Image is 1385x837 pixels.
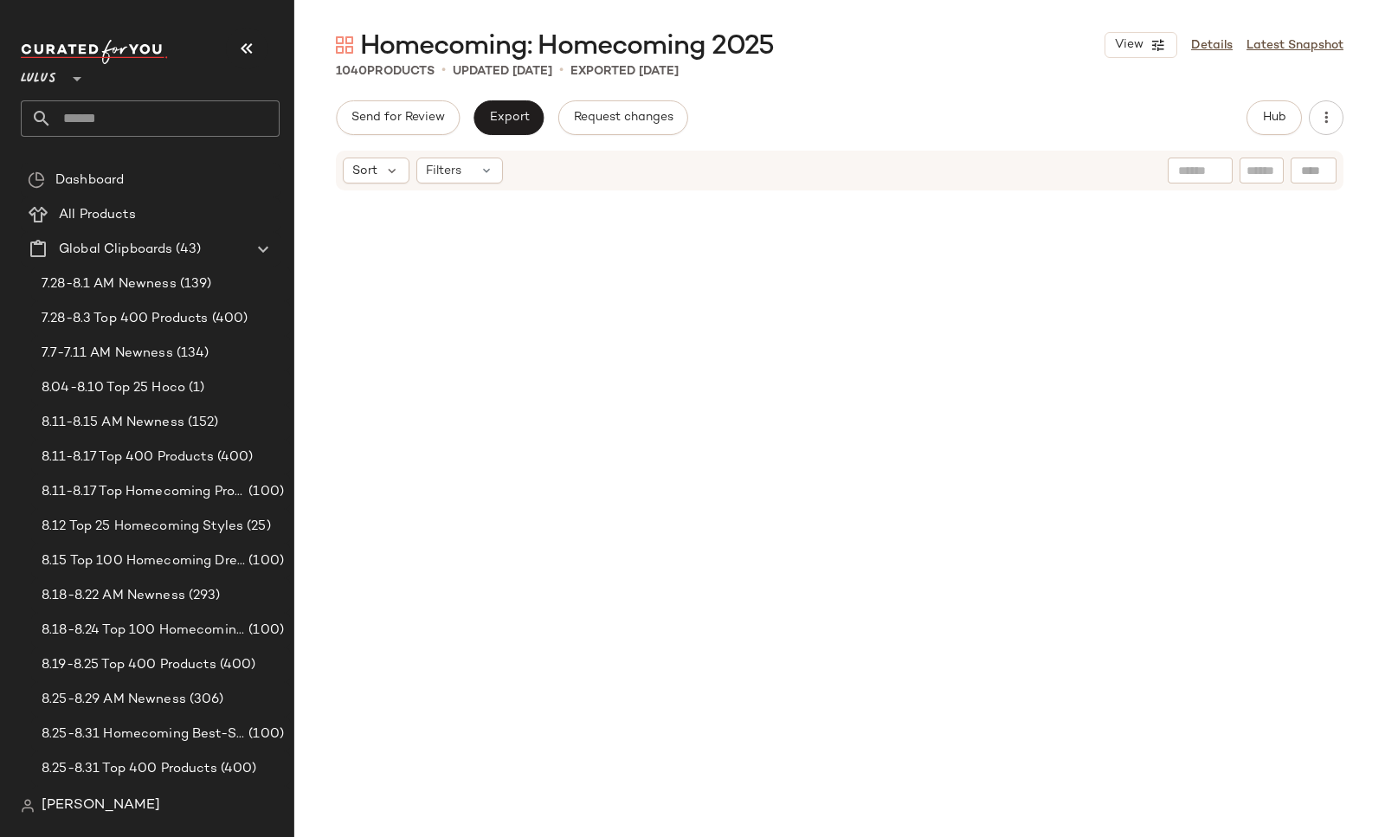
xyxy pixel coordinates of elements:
span: 8.18-8.22 AM Newness [42,586,185,606]
span: (43) [172,240,201,260]
button: Send for Review [336,100,460,135]
span: 1040 [336,65,367,78]
span: Filters [426,162,461,180]
span: (400) [217,759,257,779]
span: 7.7-7.11 AM Newness [42,344,173,364]
span: (100) [245,551,284,571]
span: (400) [209,309,248,329]
img: cfy_white_logo.C9jOOHJF.svg [21,40,168,64]
span: 8.15 Top 100 Homecoming Dresses [42,551,245,571]
span: (100) [245,482,284,502]
span: Dashboard [55,171,124,190]
img: svg%3e [336,36,353,54]
span: (400) [214,447,254,467]
button: View [1105,32,1177,58]
a: Latest Snapshot [1246,36,1343,55]
button: Export [473,100,544,135]
button: Hub [1246,100,1302,135]
p: updated [DATE] [453,62,552,80]
p: Exported [DATE] [570,62,679,80]
a: Details [1191,36,1233,55]
span: 8.11-8.15 AM Newness [42,413,184,433]
span: (134) [173,344,209,364]
span: 8.11-8.17 Top 400 Products [42,447,214,467]
span: Homecoming: Homecoming 2025 [360,29,774,64]
span: Export [488,111,529,125]
span: 7.28-8.3 Top 400 Products [42,309,209,329]
span: (100) [245,621,284,641]
span: Sort [352,162,377,180]
span: (306) [186,690,224,710]
span: 8.11-8.17 Top Homecoming Product [42,482,245,502]
span: Send for Review [351,111,445,125]
img: svg%3e [28,171,45,189]
span: 8.25-8.31 Homecoming Best-Sellers [42,724,245,744]
span: 8.25-8.29 AM Newness [42,690,186,710]
span: • [559,61,564,81]
span: Global Clipboards [59,240,172,260]
span: 7.28-8.1 AM Newness [42,274,177,294]
span: (25) [243,517,271,537]
span: • [441,61,446,81]
span: Hub [1262,111,1286,125]
button: Request changes [558,100,688,135]
span: [PERSON_NAME] [42,795,160,816]
span: (152) [184,413,219,433]
span: 8.04-8.10 Top 25 Hoco [42,378,185,398]
span: (100) [245,724,284,744]
span: 8.19-8.25 Top 400 Products [42,655,216,675]
img: svg%3e [21,799,35,813]
span: Lulus [21,59,56,90]
span: All Products [59,205,136,225]
span: (293) [185,586,221,606]
span: (400) [216,655,256,675]
div: Products [336,62,435,80]
span: View [1114,38,1143,52]
span: 8.25-8.31 Top 400 Products [42,759,217,779]
span: 8.12 Top 25 Homecoming Styles [42,517,243,537]
span: 8.18-8.24 Top 100 Homecoming Dresses [42,621,245,641]
span: Request changes [573,111,673,125]
span: (139) [177,274,212,294]
span: (1) [185,378,204,398]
